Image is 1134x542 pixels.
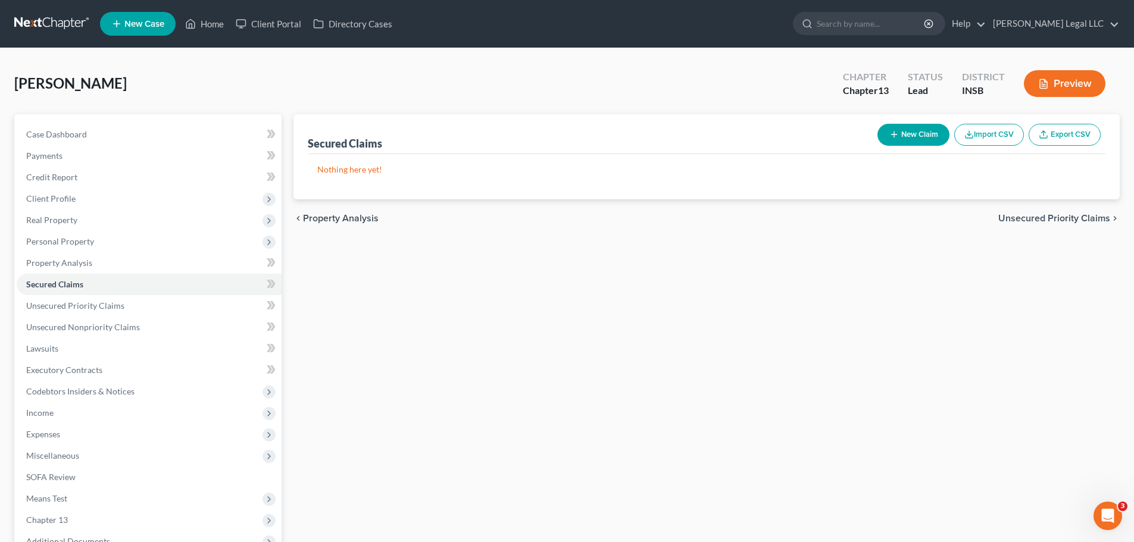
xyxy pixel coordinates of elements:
a: Client Portal [230,13,307,35]
a: Directory Cases [307,13,398,35]
span: 3 [1118,502,1127,511]
a: Home [179,13,230,35]
div: Status [908,70,943,84]
a: Export CSV [1029,124,1101,146]
span: SOFA Review [26,472,76,482]
a: [PERSON_NAME] Legal LLC [987,13,1119,35]
span: Property Analysis [26,258,92,268]
span: Executory Contracts [26,365,102,375]
iframe: Intercom live chat [1094,502,1122,530]
span: Income [26,408,54,418]
span: Means Test [26,493,67,503]
a: Secured Claims [17,274,282,295]
span: Chapter 13 [26,515,68,525]
span: Miscellaneous [26,450,79,460]
span: Lawsuits [26,343,58,353]
span: Real Property [26,215,77,225]
span: Unsecured Priority Claims [998,214,1110,223]
span: Unsecured Nonpriority Claims [26,322,140,332]
div: INSB [962,84,1005,98]
div: Lead [908,84,943,98]
div: Chapter [843,70,889,84]
button: Import CSV [954,124,1024,146]
span: Secured Claims [26,279,83,289]
div: District [962,70,1005,84]
div: Chapter [843,84,889,98]
span: [PERSON_NAME] [14,74,127,92]
span: Codebtors Insiders & Notices [26,386,135,396]
button: Unsecured Priority Claims chevron_right [998,214,1120,223]
p: Nothing here yet! [317,164,1096,176]
a: Payments [17,145,282,167]
a: Credit Report [17,167,282,188]
span: Credit Report [26,172,77,182]
a: Unsecured Priority Claims [17,295,282,317]
span: Case Dashboard [26,129,87,139]
span: New Case [124,20,164,29]
span: Property Analysis [303,214,379,223]
span: 13 [878,84,889,96]
span: Client Profile [26,193,76,203]
a: Lawsuits [17,338,282,359]
button: chevron_left Property Analysis [293,214,379,223]
a: Property Analysis [17,252,282,274]
a: Unsecured Nonpriority Claims [17,317,282,338]
a: Help [946,13,986,35]
span: Payments [26,151,63,161]
span: Unsecured Priority Claims [26,300,124,311]
input: Search by name... [817,12,926,35]
span: Personal Property [26,236,94,246]
a: Executory Contracts [17,359,282,381]
a: Case Dashboard [17,124,282,145]
span: Expenses [26,429,60,439]
a: SOFA Review [17,466,282,488]
i: chevron_right [1110,214,1120,223]
i: chevron_left [293,214,303,223]
div: Secured Claims [308,136,382,151]
button: Preview [1024,70,1105,97]
button: New Claim [877,124,949,146]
